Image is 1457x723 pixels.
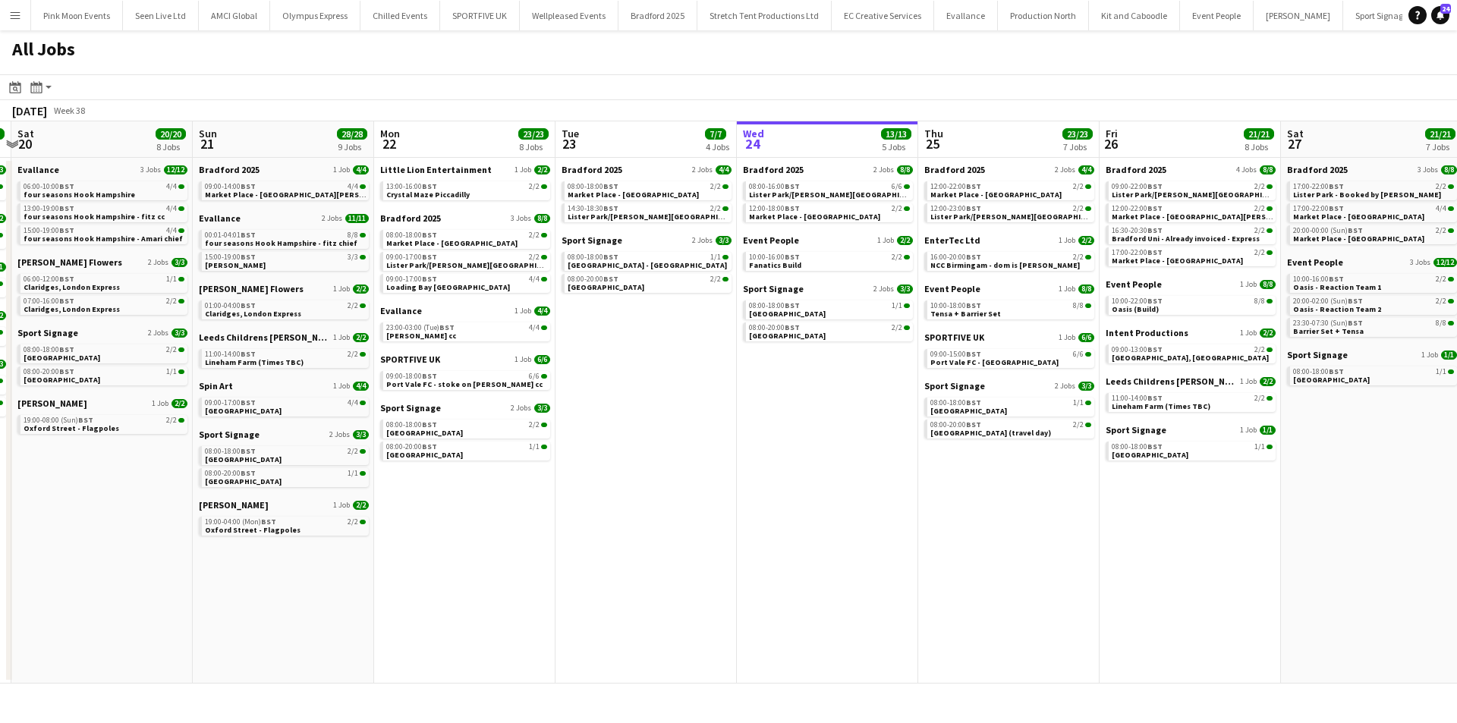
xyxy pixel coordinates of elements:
button: Seen Live Ltd [123,1,199,30]
button: Pink Moon Events [31,1,123,30]
button: Chilled Events [360,1,440,30]
button: Bradford 2025 [618,1,697,30]
button: Event People [1180,1,1254,30]
button: AMCI Global [199,1,270,30]
button: [PERSON_NAME] [1254,1,1343,30]
button: Sport Signage [1343,1,1421,30]
a: 24 [1431,6,1449,24]
button: Stretch Tent Productions Ltd [697,1,832,30]
button: SPORTFIVE UK [440,1,520,30]
div: [DATE] [12,103,47,118]
span: 24 [1440,4,1451,14]
button: Production North [998,1,1089,30]
span: Week 38 [50,105,88,116]
button: Wellpleased Events [520,1,618,30]
button: EC Creative Services [832,1,934,30]
button: Kit and Caboodle [1089,1,1180,30]
button: Evallance [934,1,998,30]
button: Olympus Express [270,1,360,30]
